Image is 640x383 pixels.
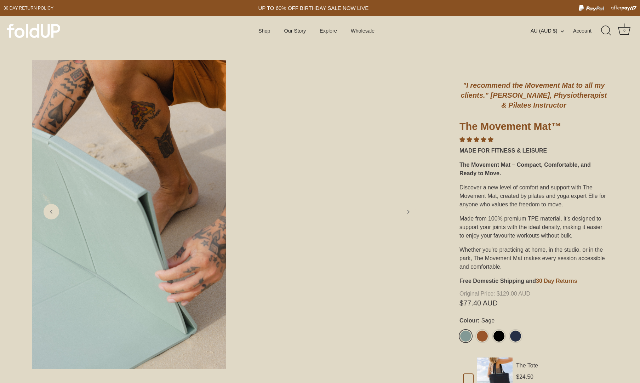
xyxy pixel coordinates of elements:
div: Primary navigation [241,24,392,38]
strong: Free Domestic Shipping and [459,278,536,284]
a: Account [573,27,604,35]
a: Midnight [509,330,522,342]
a: Previous slide [44,204,59,219]
a: 30 day Return policy [4,4,53,12]
a: Black [493,330,505,342]
span: $24.50 [516,374,533,380]
h1: The Movement Mat™ [459,120,608,136]
a: Rust [476,330,488,342]
span: $129.00 AUD [459,291,606,297]
a: Our Story [278,24,312,38]
a: Wholesale [345,24,381,38]
span: Sage [480,317,495,324]
span: $77.40 AUD [459,300,608,306]
a: Next slide [400,204,416,219]
div: The Tote [516,361,605,370]
div: The Movement Mat – Compact, Comfortable, and Ready to Move. [459,158,608,181]
div: 0 [621,27,628,34]
em: "I recommend the Movement Mat to all my clients." [PERSON_NAME], Physiotherapist & Pilates Instru... [461,81,607,109]
a: Sage [459,330,472,342]
div: Made from 100% premium TPE material, it’s designed to support your joints with the ideal density,... [459,212,608,243]
a: Search [599,23,614,39]
a: 30 Day Returns [536,278,577,284]
a: Cart [617,23,632,39]
strong: MADE FOR FITNESS & LEISURE [459,148,547,154]
div: Whether you're practicing at home, in the studio, or in the park, The Movement Mat makes every se... [459,243,608,274]
label: Colour: [459,317,608,324]
a: Explore [314,24,343,38]
div: Discover a new level of comfort and support with The Movement Mat, created by pilates and yoga ex... [459,181,608,212]
a: Shop [252,24,276,38]
button: AU (AUD $) [531,28,572,34]
span: 4.86 stars [459,137,493,143]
